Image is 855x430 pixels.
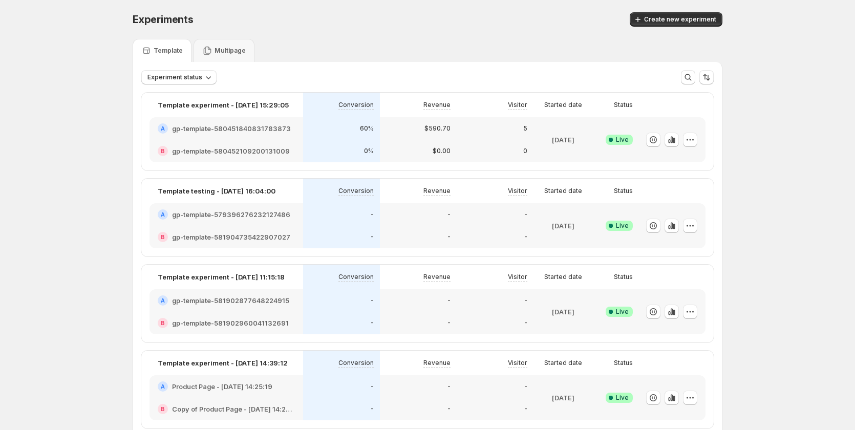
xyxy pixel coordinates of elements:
[423,359,451,367] p: Revenue
[161,406,165,412] h2: B
[154,47,183,55] p: Template
[161,320,165,326] h2: B
[508,187,527,195] p: Visitor
[424,124,451,133] p: $590.70
[544,273,582,281] p: Started date
[433,147,451,155] p: $0.00
[552,393,574,403] p: [DATE]
[371,319,374,327] p: -
[423,273,451,281] p: Revenue
[338,273,374,281] p: Conversion
[508,101,527,109] p: Visitor
[508,273,527,281] p: Visitor
[616,308,629,316] span: Live
[172,209,290,220] h2: gp-template-579396276232127486
[161,125,165,132] h2: A
[447,210,451,219] p: -
[141,70,217,84] button: Experiment status
[552,221,574,231] p: [DATE]
[161,148,165,154] h2: B
[644,15,716,24] span: Create new experiment
[172,318,289,328] h2: gp-template-581902960041132691
[447,405,451,413] p: -
[338,101,374,109] p: Conversion
[360,124,374,133] p: 60%
[616,136,629,144] span: Live
[158,272,285,282] p: Template experiment - [DATE] 11:15:18
[158,186,275,196] p: Template testing - [DATE] 16:04:00
[524,210,527,219] p: -
[172,146,290,156] h2: gp-template-580452109200131009
[161,234,165,240] h2: B
[552,307,574,317] p: [DATE]
[544,101,582,109] p: Started date
[524,382,527,391] p: -
[172,381,272,392] h2: Product Page - [DATE] 14:25:19
[158,100,289,110] p: Template experiment - [DATE] 15:29:05
[523,124,527,133] p: 5
[158,358,288,368] p: Template experiment - [DATE] 14:39:12
[614,273,633,281] p: Status
[147,73,202,81] span: Experiment status
[614,187,633,195] p: Status
[338,187,374,195] p: Conversion
[616,222,629,230] span: Live
[616,394,629,402] span: Live
[371,233,374,241] p: -
[524,319,527,327] p: -
[447,382,451,391] p: -
[524,233,527,241] p: -
[371,382,374,391] p: -
[699,70,714,84] button: Sort the results
[364,147,374,155] p: 0%
[161,297,165,304] h2: A
[544,359,582,367] p: Started date
[614,101,633,109] p: Status
[338,359,374,367] p: Conversion
[371,405,374,413] p: -
[161,383,165,390] h2: A
[447,233,451,241] p: -
[172,404,295,414] h2: Copy of Product Page - [DATE] 14:25:19
[447,296,451,305] p: -
[508,359,527,367] p: Visitor
[614,359,633,367] p: Status
[133,13,194,26] span: Experiments
[423,101,451,109] p: Revenue
[447,319,451,327] p: -
[371,210,374,219] p: -
[524,405,527,413] p: -
[524,296,527,305] p: -
[161,211,165,218] h2: A
[544,187,582,195] p: Started date
[371,296,374,305] p: -
[423,187,451,195] p: Revenue
[172,232,290,242] h2: gp-template-581904735422907027
[172,295,289,306] h2: gp-template-581902877648224915
[552,135,574,145] p: [DATE]
[523,147,527,155] p: 0
[215,47,246,55] p: Multipage
[630,12,722,27] button: Create new experiment
[172,123,291,134] h2: gp-template-580451840831783873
